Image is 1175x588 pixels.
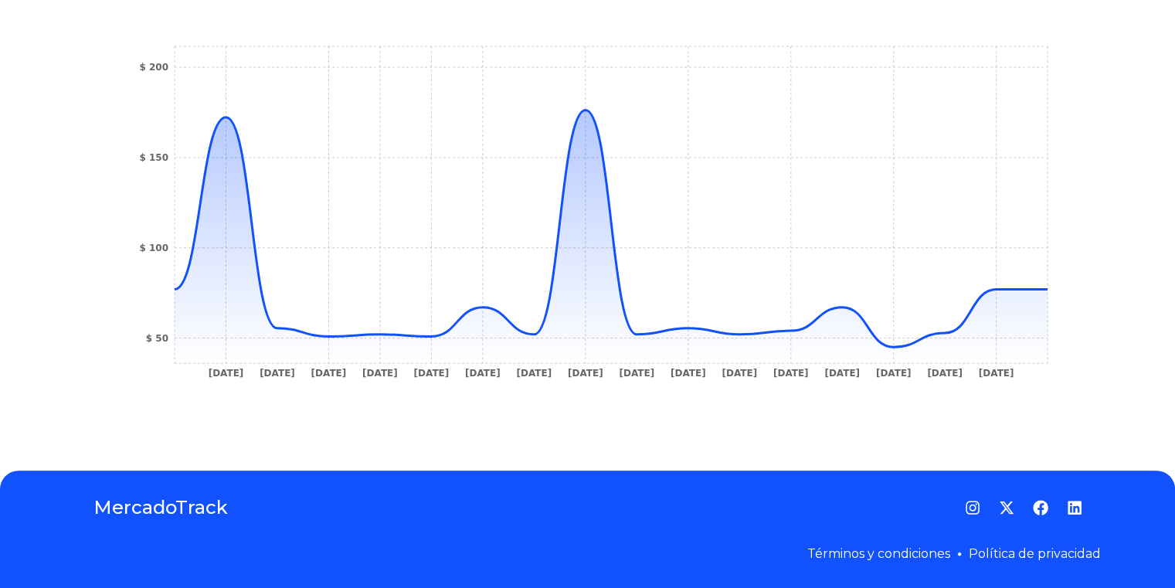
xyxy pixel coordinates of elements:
a: MercadoTrack [93,495,228,520]
tspan: [DATE] [670,368,705,379]
tspan: [DATE] [208,368,243,379]
tspan: [DATE] [619,368,654,379]
tspan: [DATE] [362,368,398,379]
tspan: $ 100 [139,243,168,253]
a: Política de privacidad [969,546,1101,561]
tspan: [DATE] [773,368,808,379]
tspan: $ 200 [139,62,168,73]
tspan: [DATE] [824,368,860,379]
a: Términos y condiciones [807,546,950,561]
tspan: [DATE] [413,368,449,379]
tspan: [DATE] [464,368,500,379]
tspan: $ 50 [145,333,168,344]
tspan: $ 150 [139,152,168,163]
tspan: [DATE] [875,368,911,379]
a: Facebook [1033,500,1048,515]
a: LinkedIn [1067,500,1082,515]
tspan: [DATE] [722,368,757,379]
tspan: [DATE] [927,368,963,379]
a: Instagram [965,500,980,515]
tspan: [DATE] [567,368,603,379]
tspan: [DATE] [311,368,346,379]
tspan: [DATE] [260,368,295,379]
tspan: [DATE] [516,368,552,379]
tspan: [DATE] [978,368,1014,379]
a: Twitter [999,500,1014,515]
